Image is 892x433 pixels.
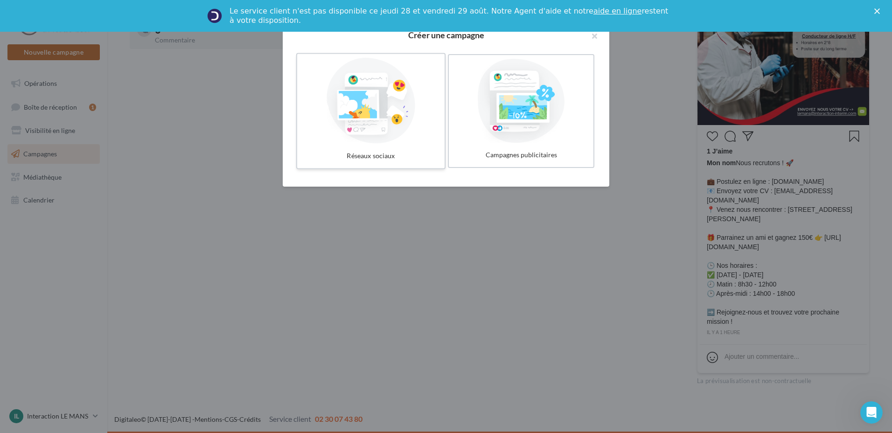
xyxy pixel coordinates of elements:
[230,7,670,25] div: Le service client n'est pas disponible ce jeudi 28 et vendredi 29 août. Notre Agent d'aide et not...
[874,8,884,14] div: Fermer
[860,401,883,424] iframe: Intercom live chat
[207,8,222,23] img: Profile image for Service-Client
[301,147,441,165] div: Réseaux sociaux
[298,31,594,39] h2: Créer une campagne
[453,147,590,163] div: Campagnes publicitaires
[593,7,641,15] a: aide en ligne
